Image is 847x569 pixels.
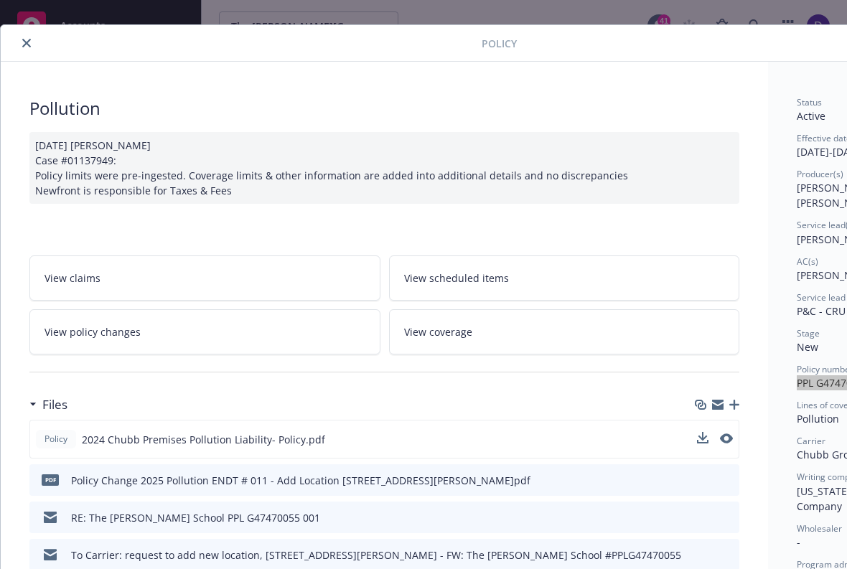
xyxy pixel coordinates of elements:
[404,271,509,286] span: View scheduled items
[71,473,530,488] div: Policy Change 2025 Pollution ENDT # 011 - Add Location [STREET_ADDRESS][PERSON_NAME]pdf
[697,432,708,447] button: download file
[71,510,320,525] div: RE: The [PERSON_NAME] School PPL G47470055 001
[42,395,67,414] h3: Files
[797,168,843,180] span: Producer(s)
[29,255,380,301] a: View claims
[42,433,70,446] span: Policy
[71,547,681,563] div: To Carrier: request to add new location, [STREET_ADDRESS][PERSON_NAME] - FW: The [PERSON_NAME] Sc...
[389,309,740,354] a: View coverage
[698,510,709,525] button: download file
[797,522,842,535] span: Wholesaler
[720,433,733,443] button: preview file
[29,132,739,204] div: [DATE] [PERSON_NAME] Case #01137949: Policy limits were pre-ingested. Coverage limits & other inf...
[797,327,820,339] span: Stage
[720,432,733,447] button: preview file
[797,255,818,268] span: AC(s)
[797,535,800,549] span: -
[698,547,709,563] button: download file
[697,432,708,443] button: download file
[721,510,734,525] button: preview file
[18,34,35,52] button: close
[721,547,734,563] button: preview file
[404,324,472,339] span: View coverage
[797,340,818,354] span: New
[698,473,709,488] button: download file
[389,255,740,301] a: View scheduled items
[482,36,517,51] span: Policy
[797,109,825,123] span: Active
[45,324,141,339] span: View policy changes
[29,309,380,354] a: View policy changes
[82,432,325,447] span: 2024 Chubb Premises Pollution Liability- Policy.pdf
[45,271,100,286] span: View claims
[797,96,822,108] span: Status
[29,96,739,121] div: Pollution
[721,473,734,488] button: preview file
[29,395,67,414] div: Files
[797,435,825,447] span: Carrier
[42,474,59,485] span: pdf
